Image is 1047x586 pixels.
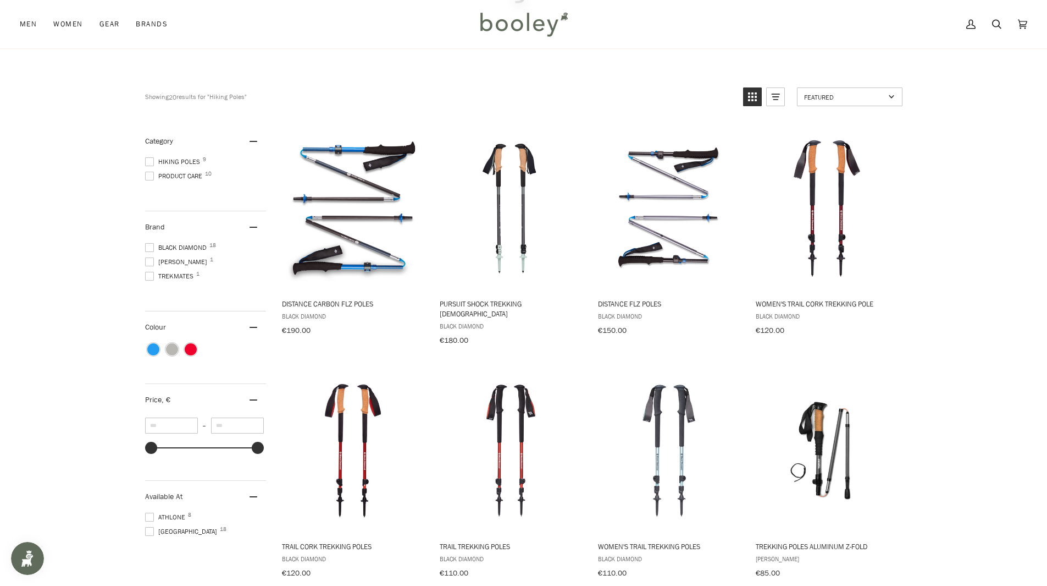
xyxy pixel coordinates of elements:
[145,527,220,536] span: [GEOGRAPHIC_DATA]
[598,311,740,321] span: Black Diamond
[145,271,197,281] span: Trekmates
[756,554,898,563] span: [PERSON_NAME]
[440,321,582,331] span: Black Diamond
[145,322,174,332] span: Colour
[280,368,426,582] a: Trail Cork Trekking Poles
[756,311,898,321] span: Black Diamond
[220,527,226,532] span: 18
[598,554,740,563] span: Black Diamond
[162,395,170,405] span: , €
[145,395,170,405] span: Price
[756,568,780,578] span: €85.00
[754,368,900,582] a: Trekking poles aluminum Z-fold
[440,541,582,551] span: Trail Trekking Poles
[282,568,311,578] span: €120.00
[99,19,120,30] span: Gear
[440,568,468,578] span: €110.00
[756,299,898,309] span: Women's Trail Cork Trekking Pole
[147,343,159,355] span: Colour: Blue
[209,243,216,248] span: 18
[203,157,206,162] span: 9
[185,343,197,355] span: Colour: Red
[280,378,426,524] img: Black Diamond Trail Cork Trekking Poles Picante - Booley Galway
[440,554,582,563] span: Black Diamond
[440,335,468,346] span: €180.00
[438,378,584,524] img: Black Diamond Trail Trekking Poles Picante - Booley Galway
[145,418,198,434] input: Minimum value
[438,368,584,582] a: Trail Trekking Poles
[20,19,37,30] span: Men
[280,125,426,339] a: Distance Carbon FLZ Poles
[136,19,168,30] span: Brands
[440,299,582,319] span: Pursuit Shock Trekking [DEMOGRAPHIC_DATA]
[169,92,176,102] b: 20
[756,541,898,551] span: Trekking poles aluminum Z-fold
[145,491,182,502] span: Available At
[211,418,264,434] input: Maximum value
[596,125,742,339] a: Distance FLZ Poles
[205,171,212,177] span: 10
[53,19,82,30] span: Women
[145,243,210,253] span: Black Diamond
[598,299,740,309] span: Distance FLZ Poles
[196,271,200,277] span: 1
[804,92,885,102] span: Featured
[438,135,584,281] img: Black Diamond Pursuit Shock Trekking Poles Steel Grey / Foam Green - Booley Galway
[282,554,424,563] span: Black Diamond
[145,157,203,167] span: Hiking Poles
[475,8,572,40] img: Booley
[210,257,213,262] span: 1
[598,541,740,551] span: Women's Trail Trekking Poles
[145,171,206,181] span: Product Care
[145,512,189,522] span: Athlone
[282,299,424,309] span: Distance Carbon FLZ Poles
[166,343,178,355] span: Colour: Grey
[766,87,785,106] a: View list mode
[145,257,210,267] span: [PERSON_NAME]
[198,421,211,430] span: –
[596,135,742,281] img: Black Diamond Distance FLZ Poles Pewter - Booley Galway
[754,135,900,281] img: Black Diamond Women's Trail Cork Trekking Pole Cherrywood - Booley Galway
[282,325,311,336] span: €190.00
[797,87,902,106] a: Sort options
[598,325,627,336] span: €150.00
[282,541,424,551] span: Trail Cork Trekking Poles
[756,325,784,336] span: €120.00
[145,222,165,232] span: Brand
[282,311,424,321] span: Black Diamond
[145,87,735,106] div: Showing results for "Hiking Poles"
[598,568,627,578] span: €110.00
[754,125,900,339] a: Women's Trail Cork Trekking Pole
[438,125,584,349] a: Pursuit Shock Trekking Poles
[596,378,742,524] img: Black Diamond Women's Trail Trekking Poles Alpine Lake - Booley Galway
[743,87,762,106] a: View grid mode
[11,542,44,575] iframe: Button to open loyalty program pop-up
[596,368,742,582] a: Women's Trail Trekking Poles
[280,135,426,281] img: Black Diamond Distance Carbon FLZ Poles Ultra Blue - Booley Galway
[145,136,173,146] span: Category
[188,512,191,518] span: 8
